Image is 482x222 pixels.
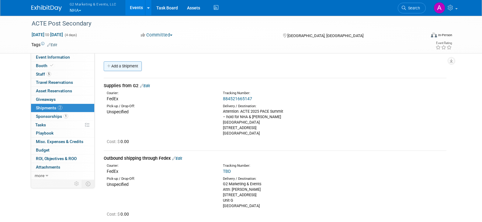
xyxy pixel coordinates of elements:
[71,180,82,188] td: Personalize Event Tab Strip
[406,6,420,10] span: Search
[36,63,54,68] span: Booth
[434,2,445,14] img: Anna Lerner
[64,33,77,37] span: (4 days)
[35,173,44,178] span: more
[223,181,330,209] div: G2 Marketing & Events Attn: [PERSON_NAME] [STREET_ADDRESS] Unit G [GEOGRAPHIC_DATA]
[31,112,94,121] a: Sponsorships1
[31,70,94,78] a: Staff5
[107,109,129,114] span: Unspecified
[31,62,94,70] a: Booth
[58,105,62,110] span: 2
[435,42,452,45] div: Event Rating
[107,91,214,96] div: Courier:
[70,1,116,7] span: G2 Marketing & Events, LLC
[31,95,94,104] a: Giveaways
[64,114,68,118] span: 1
[36,72,51,77] span: Staff
[139,32,175,38] button: Committed
[223,176,330,181] div: Delivery / Destination:
[223,96,252,101] a: 884521665147
[107,139,120,144] span: Cost: $
[438,33,452,37] div: In-Person
[104,61,142,71] a: Add a Shipment
[31,155,94,163] a: ROI, Objectives & ROO
[107,182,129,187] span: Unspecified
[36,131,54,135] span: Playbook
[31,172,94,180] a: more
[107,212,131,217] span: 0.00
[29,18,417,29] div: ACTE Post Secondary
[47,72,51,76] span: 5
[31,42,57,48] td: Tags
[223,109,330,136] div: Attention: ACTE 2025 PACE Summit – hold for NHA & [PERSON_NAME] [GEOGRAPHIC_DATA] [STREET_ADDRESS...
[390,32,453,41] div: Event Format
[223,163,359,168] div: Tracking Number:
[44,32,50,37] span: to
[31,5,62,11] img: ExhibitDay
[431,32,437,37] img: Format-Inperson.png
[36,148,50,152] span: Budget
[107,139,131,144] span: 0.00
[36,105,62,110] span: Shipments
[36,55,70,60] span: Event Information
[223,104,330,109] div: Delivery / Destination:
[36,114,68,119] span: Sponsorships
[31,78,94,87] a: Travel Reservations
[107,104,214,109] div: Pick-up / Drop-Off:
[31,163,94,171] a: Attachments
[31,138,94,146] a: Misc. Expenses & Credits
[107,212,120,217] span: Cost: $
[31,53,94,61] a: Event Information
[31,32,63,37] span: [DATE] [DATE]
[287,33,363,38] span: [GEOGRAPHIC_DATA], [GEOGRAPHIC_DATA]
[398,3,426,13] a: Search
[104,83,446,89] div: Supplies from G2
[223,91,359,96] div: Tracking Number:
[31,104,94,112] a: Shipments2
[36,139,83,144] span: Misc. Expenses & Credits
[31,129,94,137] a: Playbook
[107,163,214,168] div: Courier:
[31,87,94,95] a: Asset Reservations
[36,80,73,85] span: Travel Reservations
[36,97,56,102] span: Giveaways
[140,84,150,88] a: Edit
[172,156,182,161] a: Edit
[36,88,72,93] span: Asset Reservations
[31,121,94,129] a: Tasks
[50,64,53,67] i: Booth reservation complete
[36,156,77,161] span: ROI, Objectives & ROO
[107,168,214,174] div: FedEx
[47,43,57,47] a: Edit
[36,165,60,169] span: Attachments
[31,146,94,154] a: Budget
[82,180,94,188] td: Toggle Event Tabs
[104,155,446,162] div: Outbound shipping through Fedex
[35,122,46,127] span: Tasks
[107,176,214,181] div: Pick-up / Drop-Off:
[107,96,214,102] div: FedEx
[223,169,231,174] a: TBD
